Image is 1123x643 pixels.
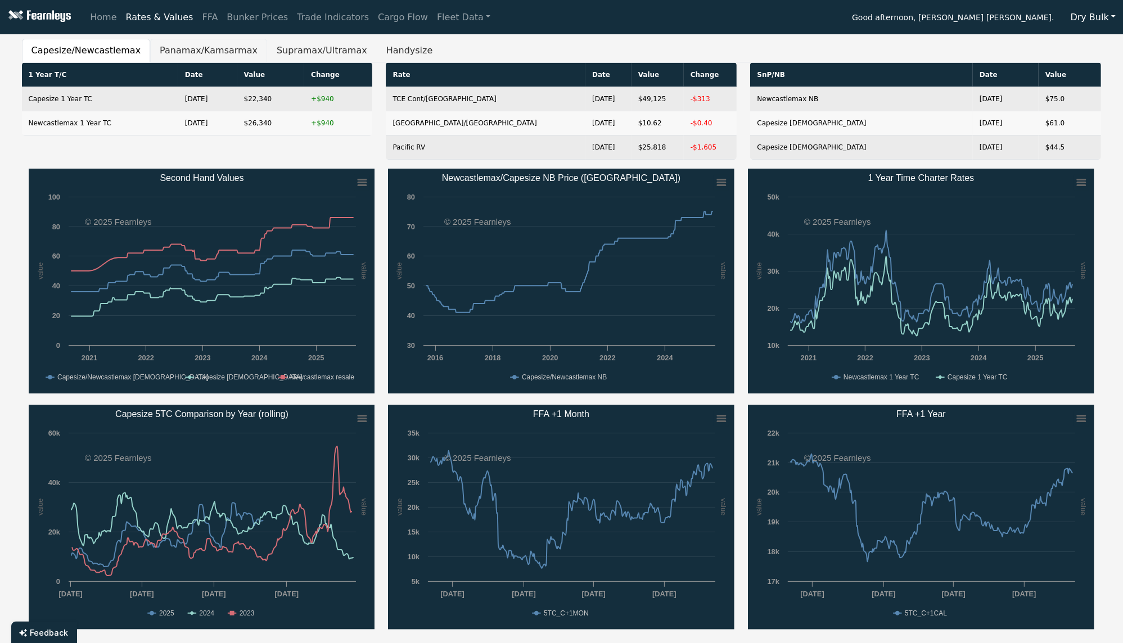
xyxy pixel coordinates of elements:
text: 2024 [971,354,987,362]
td: Capesize [DEMOGRAPHIC_DATA] [750,135,972,160]
text: 2022 [600,354,616,362]
td: -$0.40 [684,111,737,135]
text: 100 [48,193,60,201]
text: value [755,499,764,516]
text: value [35,499,44,516]
text: Newcastlemax/Capesize NB Price ([GEOGRAPHIC_DATA]) [442,173,680,183]
text: 2016 [427,354,443,362]
text: 60k [48,429,60,437]
text: Capesize 5TC Comparison by Year (rolling) [115,409,288,419]
td: $22,340 [237,87,305,111]
td: $26,340 [237,111,305,135]
text: 20k [408,503,420,511]
text: © 2025 Fearnleys [804,217,871,227]
text: 20 [52,311,60,320]
text: 2022 [858,354,873,362]
text: value [360,499,368,516]
text: 0 [56,577,60,586]
text: [DATE] [512,590,536,598]
th: SnP/NB [750,63,972,87]
text: value [1079,262,1088,280]
text: [DATE] [202,590,225,598]
text: 80 [52,223,60,231]
text: value [360,262,368,280]
th: Value [632,63,684,87]
text: 60 [407,252,415,260]
text: 0 [56,341,60,350]
text: [DATE] [872,590,896,598]
text: value [719,499,728,516]
text: 5k [412,577,420,586]
a: Bunker Prices [222,6,292,29]
text: 30k [768,267,780,275]
text: 2025 [1028,354,1044,362]
text: 15k [408,528,420,536]
text: 20k [768,488,780,496]
text: [DATE] [441,590,464,598]
text: 30 [407,341,415,350]
td: Capesize 1 Year TC [22,87,178,111]
text: Capesize [DEMOGRAPHIC_DATA] [197,373,303,381]
th: Value [1039,63,1102,87]
svg: FFA +1 Year [748,405,1094,630]
text: [DATE] [801,590,824,598]
text: 10k [768,341,780,350]
td: [DATE] [973,111,1039,135]
th: Date [178,63,237,87]
text: 22k [768,429,780,437]
button: Capesize/Newcastlemax [22,39,151,62]
td: Pacific RV [386,135,585,160]
text: 1 Year Time Charter Rates [868,173,975,183]
button: Handysize [377,39,443,62]
text: 25k [408,478,420,487]
th: Date [585,63,632,87]
td: +$940 [304,87,372,111]
svg: Newcastlemax/Capesize NB Price (China) [388,169,734,393]
text: Newcastlemax resale [290,373,354,381]
th: Change [684,63,737,87]
text: 40k [48,478,60,487]
text: © 2025 Fearnleys [85,217,152,227]
td: $75.0 [1039,87,1102,111]
text: 5TC_C+1MON [544,609,589,617]
td: Capesize [DEMOGRAPHIC_DATA] [750,111,972,135]
td: -$1,605 [684,135,737,160]
td: $10.62 [632,111,684,135]
text: 40 [52,282,60,290]
a: Home [85,6,121,29]
th: Value [237,63,305,87]
text: © 2025 Fearnleys [444,217,511,227]
text: Second Hand Values [160,173,243,183]
td: $49,125 [632,87,684,111]
text: 20k [48,528,60,536]
td: [DATE] [178,111,237,135]
text: FFA +1 Month [533,409,589,419]
text: 2022 [138,354,154,362]
text: 20k [768,304,780,313]
text: value [395,499,404,516]
svg: 1 Year Time Charter Rates [748,169,1094,393]
text: 2020 [543,354,558,362]
text: 2024 [657,354,674,362]
text: 2024 [251,354,268,362]
button: Dry Bulk [1063,7,1123,28]
td: [DATE] [973,87,1039,111]
text: [DATE] [58,590,82,598]
svg: Second Hand Values [29,169,375,393]
text: [DATE] [130,590,154,598]
text: 19k [768,518,780,526]
a: Fleet Data [432,6,495,29]
text: 30k [408,454,420,462]
text: 2021 [801,354,817,362]
th: 1 Year T/C [22,63,178,87]
text: 2023 [195,354,210,362]
td: [DATE] [585,135,632,160]
span: Good afternoon, [PERSON_NAME] [PERSON_NAME]. [852,9,1054,28]
text: FFA +1 Year [897,409,946,419]
text: 50 [407,282,415,290]
td: Newcastlemax 1 Year TC [22,111,178,135]
td: [DATE] [585,87,632,111]
text: 2023 [914,354,930,362]
td: +$940 [304,111,372,135]
text: 70 [407,223,415,231]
